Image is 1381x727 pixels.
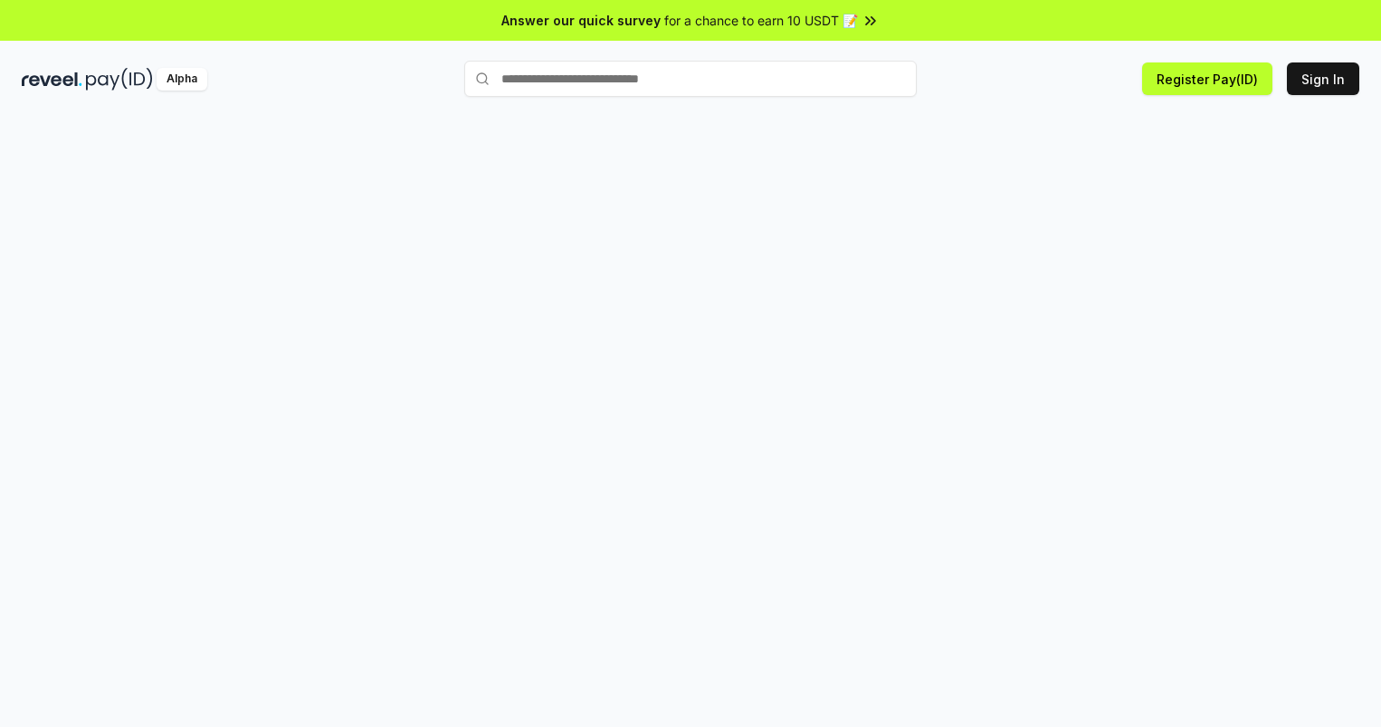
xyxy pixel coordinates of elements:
[22,68,82,91] img: reveel_dark
[86,68,153,91] img: pay_id
[157,68,207,91] div: Alpha
[1287,62,1359,95] button: Sign In
[501,11,661,30] span: Answer our quick survey
[1142,62,1272,95] button: Register Pay(ID)
[664,11,858,30] span: for a chance to earn 10 USDT 📝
